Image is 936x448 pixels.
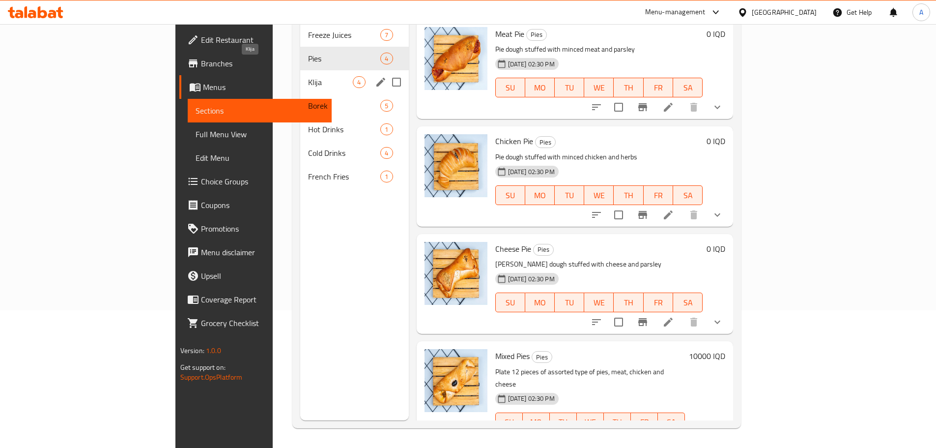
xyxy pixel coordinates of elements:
[179,170,332,193] a: Choice Groups
[196,105,324,117] span: Sections
[588,296,610,310] span: WE
[673,293,703,312] button: SA
[662,316,674,328] a: Edit menu item
[380,29,393,41] div: items
[677,296,699,310] span: SA
[500,81,521,95] span: SU
[677,188,699,203] span: SA
[495,366,685,390] p: Plate 12 pieces of assorted type of pies, meat, chicken and cheese
[188,122,332,146] a: Full Menu View
[585,310,608,334] button: sort-choices
[608,97,629,118] span: Select to update
[706,310,729,334] button: show more
[588,188,610,203] span: WE
[180,371,243,384] a: Support.OpsPlatform
[752,7,817,18] div: [GEOGRAPHIC_DATA]
[179,311,332,335] a: Grocery Checklist
[201,176,324,187] span: Choice Groups
[523,413,550,432] button: MO
[919,7,923,18] span: A
[584,78,614,97] button: WE
[631,413,658,432] button: FR
[373,75,388,90] button: edit
[554,415,573,429] span: TU
[201,58,324,69] span: Branches
[308,123,380,135] span: Hot Drinks
[614,293,643,312] button: TH
[425,242,487,305] img: Cheese Pie
[179,75,332,99] a: Menus
[706,203,729,227] button: show more
[308,53,380,64] div: Pies
[203,81,324,93] span: Menus
[495,43,703,56] p: Pie dough stuffed with minced meat and parsley
[201,223,324,235] span: Promotions
[425,134,487,197] img: Chicken Pie
[381,54,392,63] span: 4
[495,258,703,270] p: [PERSON_NAME] dough stuffed with cheese and parsley
[555,293,584,312] button: TU
[662,415,681,429] span: SA
[662,101,674,113] a: Edit menu item
[525,185,555,205] button: MO
[308,29,380,41] span: Freeze Juices
[555,185,584,205] button: TU
[381,101,392,111] span: 5
[201,199,324,211] span: Coupons
[495,27,524,41] span: Meat Pie
[353,78,365,87] span: 4
[380,123,393,135] div: items
[504,274,559,284] span: [DATE] 02:30 PM
[308,171,380,182] span: French Fries
[644,185,673,205] button: FR
[308,147,380,159] span: Cold Drinks
[707,242,725,256] h6: 0 IQD
[662,209,674,221] a: Edit menu item
[353,76,365,88] div: items
[179,264,332,288] a: Upsell
[631,310,654,334] button: Branch-specific-item
[504,60,559,69] span: [DATE] 02:30 PM
[381,125,392,134] span: 1
[188,99,332,122] a: Sections
[179,217,332,240] a: Promotions
[179,28,332,52] a: Edit Restaurant
[614,185,643,205] button: TH
[425,349,487,412] img: Mixed Pies
[201,317,324,329] span: Grocery Checklist
[535,136,556,148] div: Pies
[196,152,324,164] span: Edit Menu
[525,78,555,97] button: MO
[711,316,723,328] svg: Show Choices
[495,293,525,312] button: SU
[648,81,669,95] span: FR
[618,296,639,310] span: TH
[608,415,627,429] span: TH
[188,146,332,170] a: Edit Menu
[179,288,332,311] a: Coverage Report
[527,29,546,40] span: Pies
[381,30,392,40] span: 7
[196,128,324,140] span: Full Menu View
[711,101,723,113] svg: Show Choices
[179,52,332,75] a: Branches
[658,413,685,432] button: SA
[201,246,324,258] span: Menu disclaimer
[300,19,408,192] nav: Menu sections
[495,349,530,363] span: Mixed Pies
[179,240,332,264] a: Menu disclaimer
[529,188,551,203] span: MO
[711,209,723,221] svg: Show Choices
[527,415,546,429] span: MO
[618,188,639,203] span: TH
[380,147,393,159] div: items
[300,94,408,118] div: Borek5
[495,241,531,256] span: Cheese Pie
[533,244,554,256] div: Pies
[614,78,643,97] button: TH
[425,27,487,90] img: Meat Pie
[179,193,332,217] a: Coupons
[608,312,629,332] span: Select to update
[180,361,226,374] span: Get support on:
